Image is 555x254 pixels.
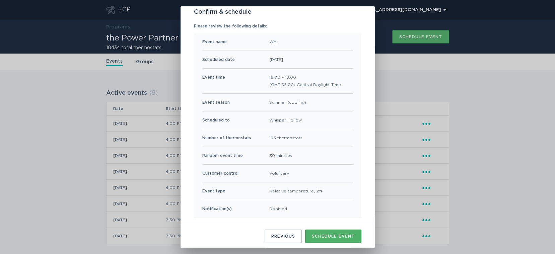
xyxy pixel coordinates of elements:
[269,56,283,63] div: [DATE]
[269,205,287,213] div: Disabled
[269,152,292,159] div: 30 minutes
[202,116,230,124] div: Scheduled to
[202,74,225,88] div: Event time
[269,38,277,46] div: WH
[269,99,306,106] div: Summer (cooling)
[269,74,341,81] span: 16:00 – 18:00
[202,205,232,213] div: Notification(s)
[181,6,375,248] div: Form to create an event
[202,38,227,46] div: Event name
[202,56,235,63] div: Scheduled date
[265,230,302,243] button: Previous
[194,22,361,30] div: Please review the following details:
[312,234,355,238] div: Schedule event
[202,170,238,177] div: Customer control
[269,187,324,195] div: Relative temperature, 2°F
[202,187,225,195] div: Event type
[269,81,341,88] span: (GMT-05:00) Central Daylight Time
[194,8,361,16] p: Confirm & schedule
[202,99,230,106] div: Event season
[269,134,302,142] div: 193 thermostats
[269,116,302,124] div: Whisper Hollow
[202,152,243,159] div: Random event time
[269,170,289,177] div: Voluntary
[202,134,251,142] div: Number of thermostats
[305,230,361,243] button: Schedule event
[271,234,295,238] div: Previous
